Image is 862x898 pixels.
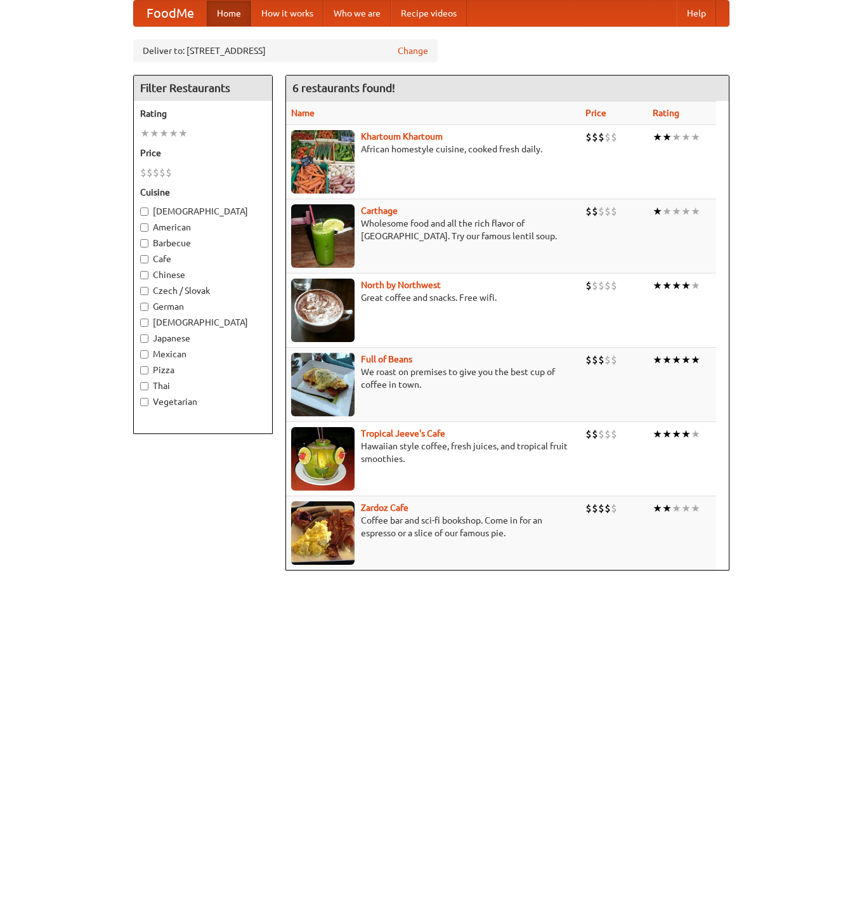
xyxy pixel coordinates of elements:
[585,108,606,118] a: Price
[140,223,148,232] input: American
[140,382,148,390] input: Thai
[291,291,575,304] p: Great coffee and snacks. Free wifi.
[653,108,679,118] a: Rating
[691,130,700,144] li: ★
[291,440,575,465] p: Hawaiian style coffee, fresh juices, and tropical fruit smoothies.
[677,1,716,26] a: Help
[653,353,662,367] li: ★
[292,82,395,94] ng-pluralize: 6 restaurants found!
[140,395,266,408] label: Vegetarian
[672,279,681,293] li: ★
[681,204,691,218] li: ★
[159,166,166,180] li: $
[134,76,272,101] h4: Filter Restaurants
[140,284,266,297] label: Czech / Slovak
[178,126,188,140] li: ★
[681,501,691,515] li: ★
[662,204,672,218] li: ★
[691,501,700,515] li: ★
[691,353,700,367] li: ★
[681,130,691,144] li: ★
[140,271,148,279] input: Chinese
[681,427,691,441] li: ★
[604,204,611,218] li: $
[291,366,575,391] p: We roast on premises to give you the best cup of coffee in town.
[140,364,266,376] label: Pizza
[291,279,355,342] img: north.jpg
[291,143,575,155] p: African homestyle cuisine, cooked fresh daily.
[166,166,172,180] li: $
[611,501,617,515] li: $
[672,501,681,515] li: ★
[251,1,323,26] a: How it works
[140,398,148,406] input: Vegetarian
[604,427,611,441] li: $
[140,205,266,218] label: [DEMOGRAPHIC_DATA]
[153,166,159,180] li: $
[604,353,611,367] li: $
[585,427,592,441] li: $
[140,253,266,265] label: Cafe
[653,130,662,144] li: ★
[592,427,598,441] li: $
[611,130,617,144] li: $
[133,39,438,62] div: Deliver to: [STREET_ADDRESS]
[207,1,251,26] a: Home
[672,427,681,441] li: ★
[361,354,412,364] a: Full of Beans
[653,204,662,218] li: ★
[140,287,148,295] input: Czech / Slovak
[361,428,445,439] a: Tropical Jeeve's Cafe
[140,300,266,313] label: German
[662,279,672,293] li: ★
[592,353,598,367] li: $
[662,130,672,144] li: ★
[611,204,617,218] li: $
[662,353,672,367] li: ★
[291,130,355,194] img: khartoum.jpg
[140,380,266,392] label: Thai
[604,279,611,293] li: $
[662,427,672,441] li: ★
[611,353,617,367] li: $
[653,427,662,441] li: ★
[653,279,662,293] li: ★
[598,204,604,218] li: $
[604,130,611,144] li: $
[291,108,315,118] a: Name
[585,204,592,218] li: $
[140,221,266,234] label: American
[672,353,681,367] li: ★
[585,279,592,293] li: $
[398,44,428,57] a: Change
[611,427,617,441] li: $
[672,130,681,144] li: ★
[140,348,266,360] label: Mexican
[323,1,391,26] a: Who we are
[672,204,681,218] li: ★
[691,279,700,293] li: ★
[140,268,266,281] label: Chinese
[140,319,148,327] input: [DEMOGRAPHIC_DATA]
[140,186,266,199] h5: Cuisine
[592,501,598,515] li: $
[159,126,169,140] li: ★
[140,316,266,329] label: [DEMOGRAPHIC_DATA]
[592,130,598,144] li: $
[662,501,672,515] li: ★
[140,126,150,140] li: ★
[598,427,604,441] li: $
[169,126,178,140] li: ★
[598,130,604,144] li: $
[134,1,207,26] a: FoodMe
[361,280,441,290] a: North by Northwest
[361,503,408,513] a: Zardoz Cafe
[147,166,153,180] li: $
[140,166,147,180] li: $
[585,501,592,515] li: $
[361,131,443,142] a: Khartoum Khartoum
[140,255,148,263] input: Cafe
